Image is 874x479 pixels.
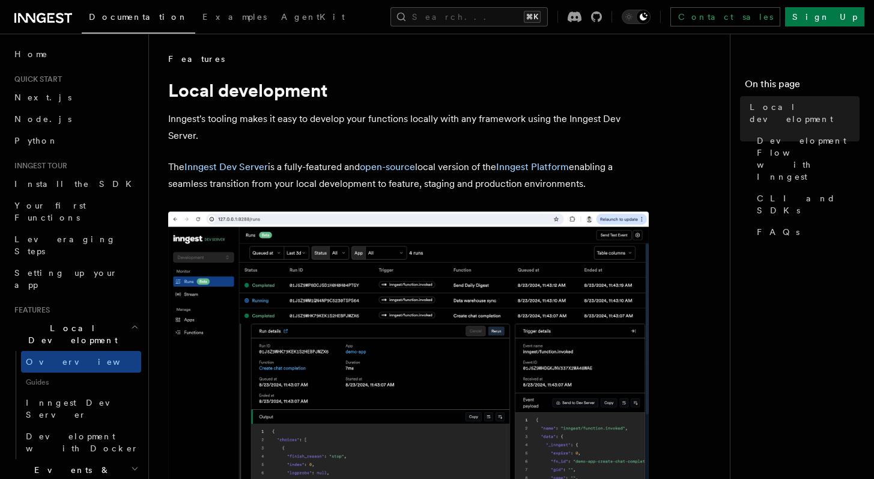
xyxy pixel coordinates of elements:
[21,373,141,392] span: Guides
[26,398,129,420] span: Inngest Dev Server
[274,4,352,32] a: AgentKit
[622,10,651,24] button: Toggle dark mode
[752,130,860,188] a: Development Flow with Inngest
[10,228,141,262] a: Leveraging Steps
[745,77,860,96] h4: On this page
[202,12,267,22] span: Examples
[281,12,345,22] span: AgentKit
[184,161,268,172] a: Inngest Dev Server
[168,79,649,101] h1: Local development
[26,432,139,453] span: Development with Docker
[14,48,48,60] span: Home
[14,234,116,256] span: Leveraging Steps
[10,262,141,296] a: Setting up your app
[10,195,141,228] a: Your first Functions
[524,11,541,23] kbd: ⌘K
[757,135,860,183] span: Development Flow with Inngest
[14,114,71,124] span: Node.js
[10,322,131,346] span: Local Development
[14,201,86,222] span: Your first Functions
[745,96,860,130] a: Local development
[390,7,548,26] button: Search...⌘K
[14,179,139,189] span: Install the SDK
[168,159,649,192] p: The is a fully-featured and local version of the enabling a seamless transition from your local d...
[752,221,860,243] a: FAQs
[14,93,71,102] span: Next.js
[195,4,274,32] a: Examples
[785,7,864,26] a: Sign Up
[82,4,195,34] a: Documentation
[21,351,141,373] a: Overview
[10,173,141,195] a: Install the SDK
[14,136,58,145] span: Python
[757,226,800,238] span: FAQs
[757,192,860,216] span: CLI and SDKs
[10,75,62,84] span: Quick start
[10,43,141,65] a: Home
[21,392,141,426] a: Inngest Dev Server
[10,351,141,459] div: Local Development
[10,130,141,151] a: Python
[14,268,118,290] span: Setting up your app
[168,53,225,65] span: Features
[360,161,415,172] a: open-source
[21,426,141,459] a: Development with Docker
[10,317,141,351] button: Local Development
[168,111,649,144] p: Inngest's tooling makes it easy to develop your functions locally with any framework using the In...
[26,357,150,367] span: Overview
[10,108,141,130] a: Node.js
[496,161,569,172] a: Inngest Platform
[10,87,141,108] a: Next.js
[670,7,780,26] a: Contact sales
[752,188,860,221] a: CLI and SDKs
[10,161,67,171] span: Inngest tour
[89,12,188,22] span: Documentation
[10,305,50,315] span: Features
[750,101,860,125] span: Local development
